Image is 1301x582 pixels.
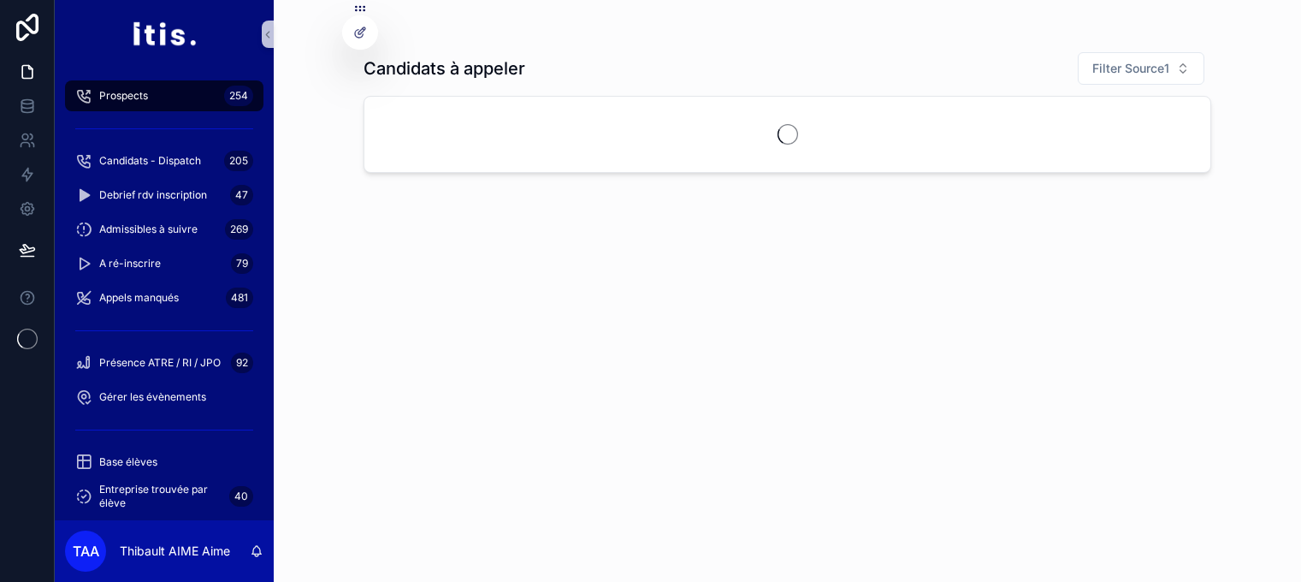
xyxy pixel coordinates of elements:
div: 79 [231,253,253,274]
div: 47 [230,185,253,205]
div: 205 [224,151,253,171]
span: Entreprise trouvée par élève [99,483,222,510]
span: Gérer les évènements [99,390,206,404]
span: Base élèves [99,455,157,469]
a: Appels manqués481 [65,282,263,313]
span: Admissibles à suivre [99,223,198,236]
span: Présence ATRE / RI / JPO [99,356,221,370]
div: 40 [229,486,253,507]
a: Présence ATRE / RI / JPO92 [65,347,263,378]
span: Appels manqués [99,291,179,305]
span: Debrief rdv inscription [99,188,207,202]
a: A ré-inscrire79 [65,248,263,279]
span: Candidats - Dispatch [99,154,201,168]
div: scrollable content [55,68,274,520]
a: Prospects254 [65,80,263,111]
a: Gérer les évènements [65,382,263,413]
a: Debrief rdv inscription47 [65,180,263,211]
h1: Candidats à appeler [364,56,525,80]
a: Entreprise trouvée par élève40 [65,481,263,512]
p: Thibault AIME Aime [120,543,230,560]
div: 254 [224,86,253,106]
div: 269 [225,219,253,240]
span: TAA [73,541,99,561]
a: Candidats - Dispatch205 [65,145,263,176]
div: 481 [226,288,253,308]
span: Prospects [99,89,148,103]
a: Admissibles à suivre269 [65,214,263,245]
a: Base élèves [65,447,263,478]
span: Filter Source1 [1092,60,1169,77]
button: Select Button [1078,52,1204,85]
img: App logo [132,21,196,48]
div: 92 [231,353,253,373]
span: A ré-inscrire [99,257,161,270]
